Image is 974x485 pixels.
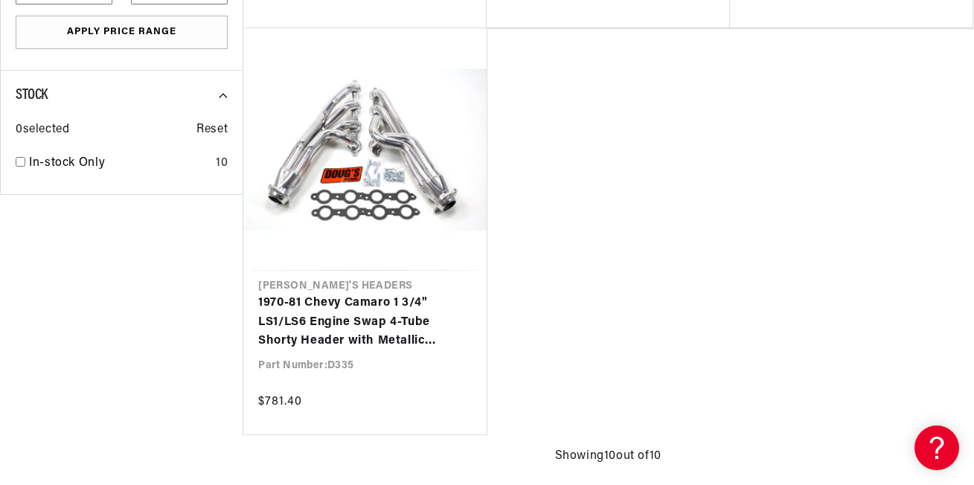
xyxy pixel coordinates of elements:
div: 10 [216,154,228,173]
a: 1970-81 Chevy Camaro 1 3/4" LS1/LS6 Engine Swap 4-Tube Shorty Header with Metallic Ceramic Coating [258,294,471,351]
button: Apply Price Range [16,16,228,49]
span: Showing 10 out of 10 [555,447,661,466]
span: Reset [196,121,228,140]
a: In-stock Only [29,154,210,173]
span: Stock [16,88,48,103]
span: 0 selected [16,121,69,140]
